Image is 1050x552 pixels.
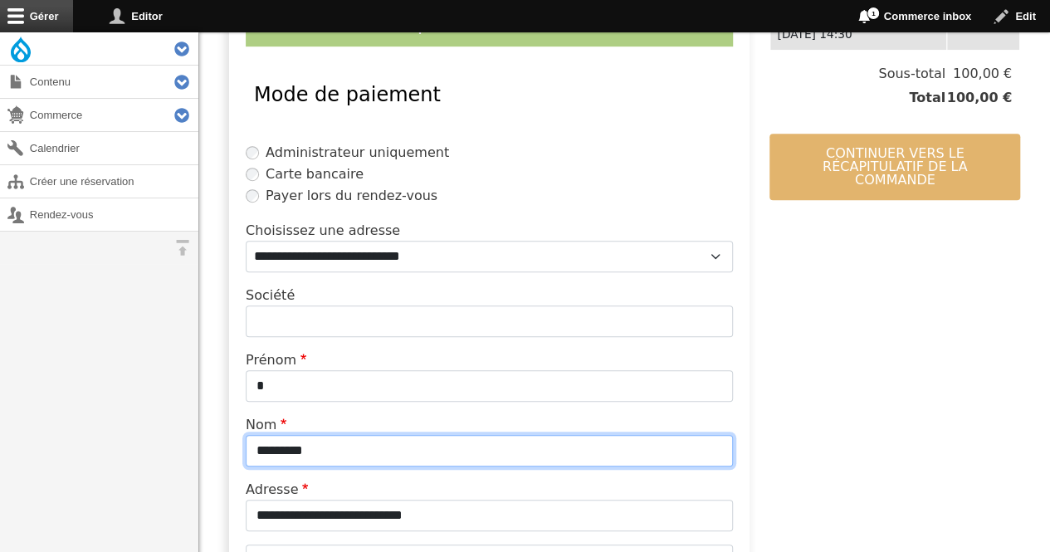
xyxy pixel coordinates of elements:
label: Carte bancaire [266,164,364,184]
label: Prénom [246,350,310,370]
button: Continuer vers le récapitulatif de la commande [769,134,1020,200]
span: Total [909,88,945,108]
span: Sous-total [878,64,945,84]
span: 1 [867,7,880,20]
label: Adresse [246,480,312,500]
span: Mode de paiement [254,83,441,106]
span: 100,00 € [945,64,1012,84]
button: Orientation horizontale [166,232,198,264]
time: [DATE] 14:30 [777,27,852,41]
span: 100,00 € [945,88,1012,108]
label: Payer lors du rendez-vous [266,186,437,206]
label: Nom [246,415,291,435]
label: Administrateur uniquement [266,143,449,163]
label: Société [246,286,295,305]
label: Choisissez une adresse [246,221,400,241]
